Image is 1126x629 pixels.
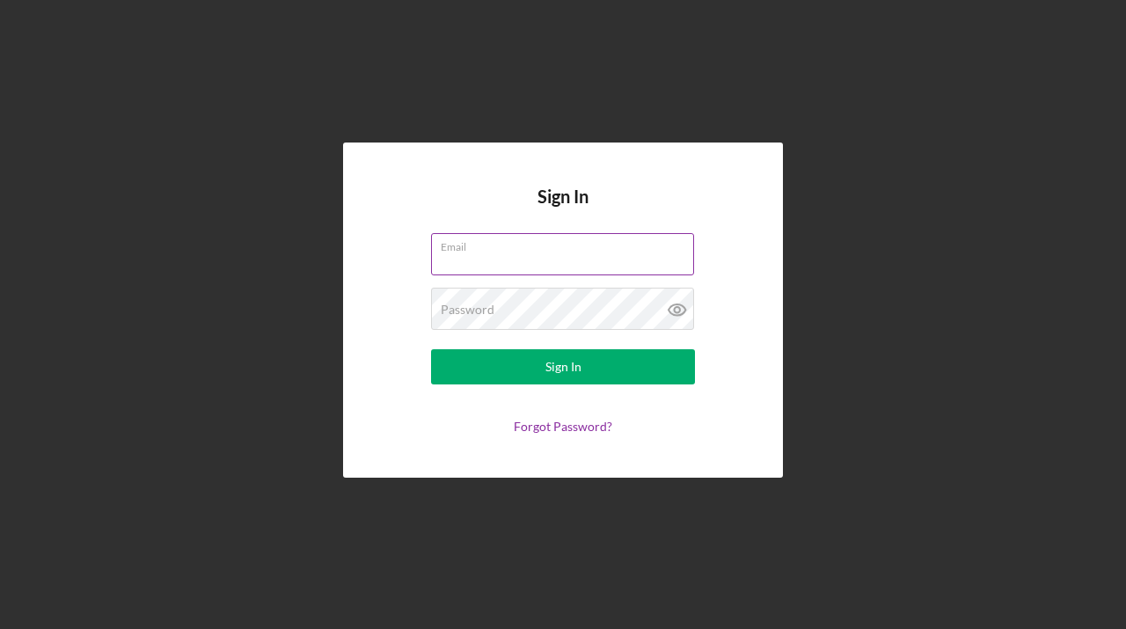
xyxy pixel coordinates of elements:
[441,303,494,317] label: Password
[537,187,589,233] h4: Sign In
[441,234,694,253] label: Email
[514,419,612,434] a: Forgot Password?
[545,349,581,384] div: Sign In
[431,349,695,384] button: Sign In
